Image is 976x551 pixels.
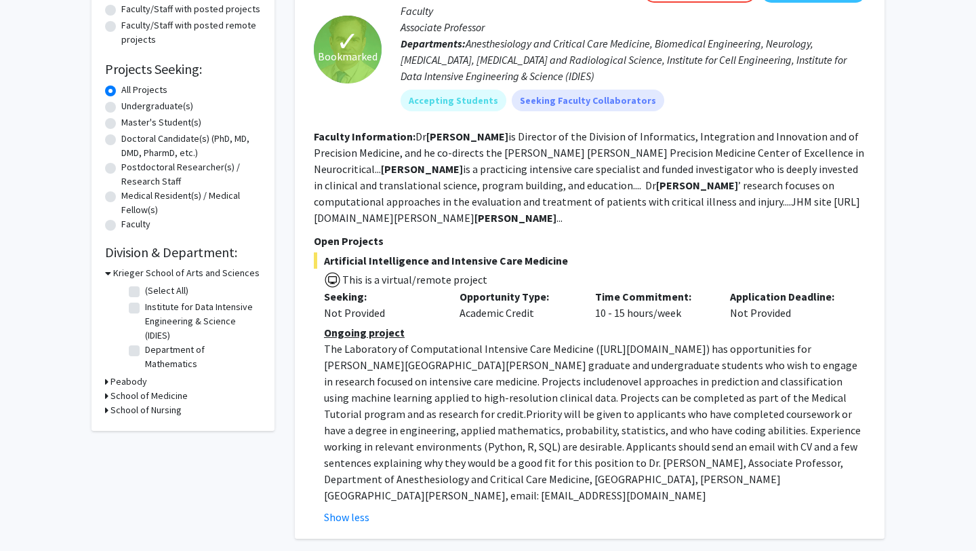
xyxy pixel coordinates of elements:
[324,342,600,356] span: The Laboratory of Computational Intensive Care Medicine (
[121,217,150,231] label: Faculty
[121,160,261,189] label: Postdoctoral Researcher(s) / Research Staff
[401,37,466,50] b: Departments:
[121,132,261,160] label: Doctoral Candidate(s) (PhD, MD, DMD, PharmD, etc.)
[314,252,866,269] span: Artificial Intelligence and Intensive Care Medicine
[314,130,864,225] fg-read-more: Dr is Director of the Division of Informatics, Integration and Innovation and of Precision Medici...
[730,288,845,305] p: Application Deadline:
[121,189,261,217] label: Medical Resident(s) / Medical Fellow(s)
[401,19,866,35] p: Associate Professor
[512,90,664,111] mat-chip: Seeking Faculty Collaborators
[324,342,857,388] span: ) has opportunities for [PERSON_NAME][GEOGRAPHIC_DATA][PERSON_NAME] graduate and undergraduate st...
[145,343,258,371] label: Department of Mathematics
[460,288,575,305] p: Opportunity Type:
[10,490,58,541] iframe: Chat
[121,115,201,130] label: Master's Student(s)
[449,288,585,321] div: Academic Credit
[110,403,182,417] h3: School of Nursing
[401,37,847,83] span: Anesthesiology and Critical Care Medicine, Biomedical Engineering, Neurology, [MEDICAL_DATA], [ME...
[341,273,487,286] span: This is a virtual/remote project
[401,90,506,111] mat-chip: Accepting Students
[110,389,188,403] h3: School of Medicine
[324,288,439,305] p: Seeking:
[426,130,508,143] b: [PERSON_NAME]
[145,300,258,343] label: Institute for Data Intensive Engineering & Science (IDIES)
[105,61,261,77] h2: Projects Seeking:
[381,162,463,176] b: [PERSON_NAME]
[656,178,738,192] b: [PERSON_NAME]
[113,266,260,280] h3: Krieger School of Arts and Sciences
[324,326,405,339] u: Ongoing project
[595,288,710,305] p: Time Commitment:
[324,305,439,321] div: Not Provided
[145,284,188,298] label: (Select All)
[585,288,720,321] div: 10 - 15 hours/week
[105,244,261,261] h2: Division & Department:
[121,2,260,16] label: Faculty/Staff with posted projects
[121,83,167,97] label: All Projects
[121,99,193,113] label: Undergraduate(s)
[324,341,866,503] p: [URL][DOMAIN_NAME] Priority will be given to applicants who have completed coursework or have a d...
[314,233,866,249] p: Open Projects
[121,18,261,47] label: Faculty/Staff with posted remote projects
[314,130,415,143] b: Faculty Information:
[318,48,378,64] span: Bookmarked
[110,375,147,389] h3: Peabody
[336,35,359,48] span: ✓
[324,375,847,421] span: novel approaches in prediction and classification using machine learning applied to high-resoluti...
[720,288,855,321] div: Not Provided
[474,211,556,225] b: [PERSON_NAME]
[401,3,866,19] p: Faculty
[324,509,369,525] button: Show less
